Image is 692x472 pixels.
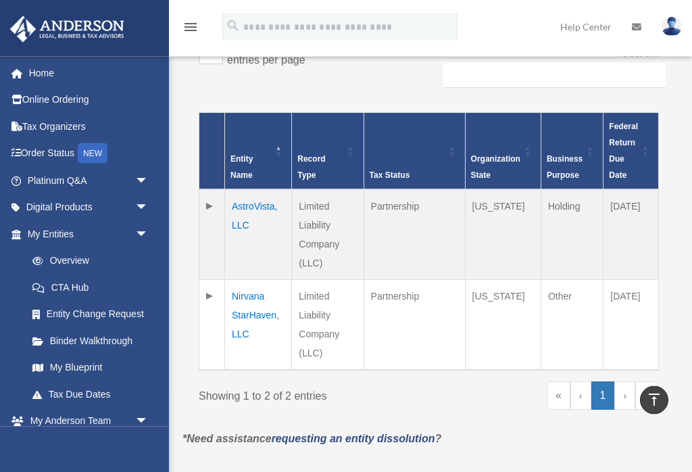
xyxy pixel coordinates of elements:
a: Tax Organizers [9,113,169,140]
a: Next [614,382,635,410]
a: 1 [591,382,615,410]
label: entries per page [227,55,305,66]
a: My Anderson Teamarrow_drop_down [9,408,169,435]
th: Entity Name: Activate to invert sorting [225,114,292,191]
td: Limited Liability Company (LLC) [292,281,364,371]
td: [US_STATE] [465,281,541,371]
th: Organization State: Activate to sort [465,114,541,191]
th: Tax Status: Activate to sort [364,114,465,191]
a: Online Ordering [9,87,169,114]
label: Search: [622,48,659,60]
td: Limited Liability Company (LLC) [292,190,364,281]
a: First [547,382,570,410]
a: Tax Due Dates [19,381,162,408]
a: My Blueprint [19,354,162,381]
span: arrow_drop_down [135,167,162,195]
span: Organization State [471,155,520,181]
span: Tax Status [370,171,410,181]
th: Business Purpose: Activate to sort [541,114,603,191]
a: My Entitiesarrow_drop_down [9,220,162,247]
a: Overview [19,247,155,275]
span: Business Purpose [547,155,583,181]
td: [DATE] [603,281,659,371]
td: Partnership [364,281,465,371]
td: [US_STATE] [465,190,541,281]
i: menu [182,19,199,35]
td: [DATE] [603,190,659,281]
div: NEW [78,143,107,164]
td: Holding [541,190,603,281]
img: User Pic [662,17,682,37]
img: Anderson Advisors Platinum Portal [6,16,128,43]
i: vertical_align_top [646,392,662,408]
th: Record Type: Activate to sort [292,114,364,191]
span: arrow_drop_down [135,220,162,248]
td: Partnership [364,190,465,281]
span: Federal Return Due Date [609,122,638,181]
a: vertical_align_top [640,386,668,415]
a: requesting an entity dissolution [272,433,435,445]
div: Showing 1 to 2 of 2 entries [199,382,419,406]
span: Record Type [297,155,325,181]
a: Home [9,60,169,87]
span: arrow_drop_down [135,194,162,222]
a: Entity Change Request [19,301,162,328]
span: Entity Name [230,155,253,181]
em: *Need assistance ? [182,433,441,445]
td: Nirvana StarHaven, LLC [225,281,292,371]
a: CTA Hub [19,274,162,301]
a: Platinum Q&Aarrow_drop_down [9,167,169,194]
th: Federal Return Due Date: Activate to sort [603,114,659,191]
td: AstroVista, LLC [225,190,292,281]
a: menu [182,24,199,35]
a: Digital Productsarrow_drop_down [9,194,169,221]
span: arrow_drop_down [135,408,162,435]
i: search [226,18,241,33]
a: Previous [570,382,591,410]
a: Order StatusNEW [9,140,169,168]
a: Binder Walkthrough [19,327,162,354]
td: Other [541,281,603,371]
a: Last [635,382,659,410]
